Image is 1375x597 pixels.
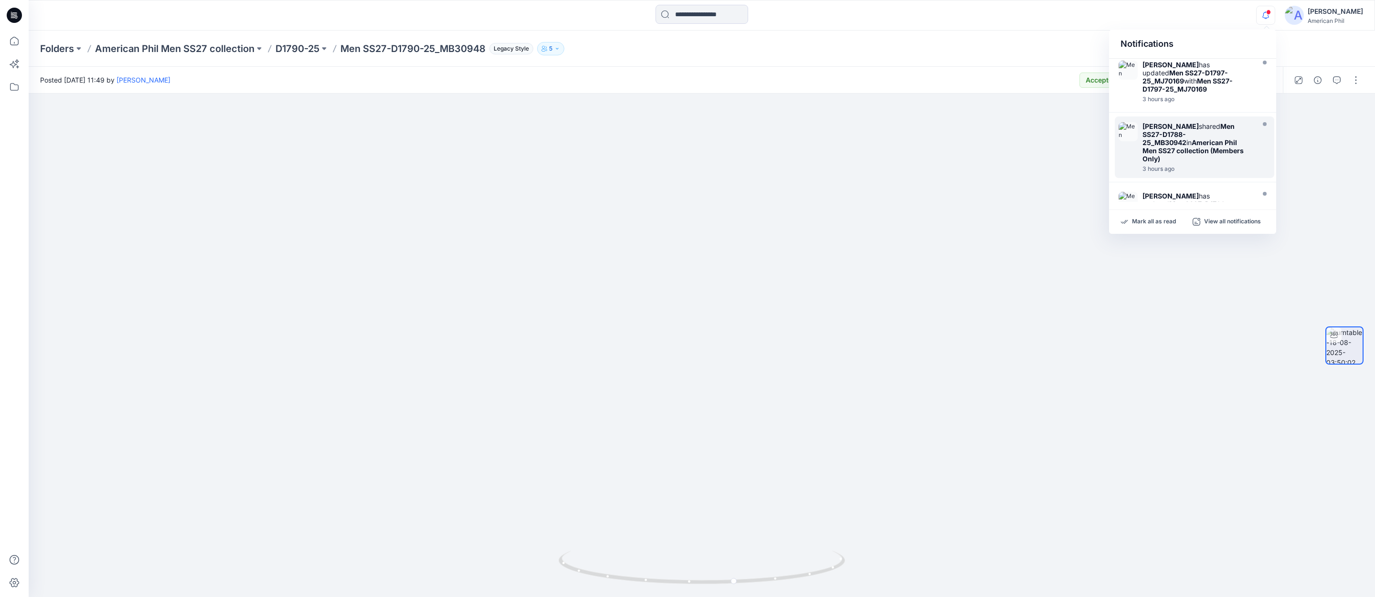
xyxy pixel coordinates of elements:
strong: [PERSON_NAME] [1142,61,1199,69]
strong: Men SS27-D1788-25_MB30942 [1142,122,1235,147]
div: Monday, August 18, 2025 11:27 [1142,166,1252,172]
span: Legacy Style [489,43,533,54]
p: 5 [549,43,552,54]
strong: Men SS27-D1790-25_MB30948 [1142,200,1228,216]
img: Men SS27-D1790-25_MB30948 [1119,192,1138,211]
button: Details [1310,73,1325,88]
p: Mark all as read [1132,218,1176,226]
strong: American Phil Men SS27 collection (Members Only) [1142,138,1244,163]
div: has updated with [1142,61,1252,93]
img: avatar [1285,6,1304,25]
img: Men SS27-D1797-25_MJ70169 [1119,61,1138,80]
p: View all notifications [1204,218,1261,226]
div: American Phil [1308,17,1363,24]
a: [PERSON_NAME] [116,76,170,84]
p: Men SS27-D1790-25_MB30948 [340,42,486,55]
a: American Phil Men SS27 collection [95,42,254,55]
div: shared in [1142,122,1252,163]
strong: [PERSON_NAME] [1142,192,1199,200]
div: [PERSON_NAME] [1308,6,1363,17]
strong: Men SS27-D1797-25_MJ70169 [1142,77,1233,93]
div: Notifications [1109,30,1276,59]
a: D1790-25 [275,42,319,55]
a: Folders [40,42,74,55]
div: Monday, August 18, 2025 11:50 [1142,96,1252,103]
strong: [PERSON_NAME] [1142,122,1199,130]
img: Men SS27-D1788-25_MB30942 [1119,122,1138,141]
span: Posted [DATE] 11:49 by [40,75,170,85]
strong: Men SS27-D1797-25_MJ70169 [1142,69,1228,85]
img: turntable-18-08-2025-03:50:02 [1326,327,1363,364]
button: Legacy Style [486,42,533,55]
button: 5 [537,42,564,55]
div: has updated with [1142,192,1252,224]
